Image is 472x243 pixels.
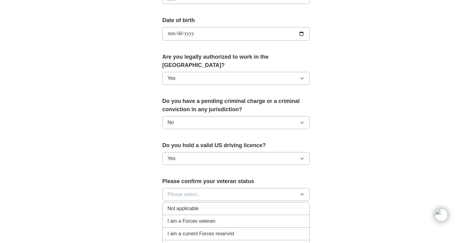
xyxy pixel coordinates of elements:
button: Yes [162,152,310,165]
span: Yes [167,155,175,162]
label: Date of birth [162,16,310,25]
label: Are you legally authorized to work in the [GEOGRAPHIC_DATA]? [162,53,310,69]
button: No [162,116,310,129]
button: Yes [162,72,310,85]
span: I am a current Forces reservist [167,230,234,237]
label: Do you have a pending criminal charge or a criminal conviction in any jurisdiction? [162,97,310,114]
span: I am a Forces veteran [167,218,215,225]
span: Not applicable [167,205,199,212]
label: Do you hold a valid US driving licence? [162,141,310,150]
span: No [167,119,174,126]
button: Please select... [162,188,310,201]
span: Please select... [167,191,201,198]
label: Please confirm your veteran status [162,177,310,186]
span: Yes [167,75,175,82]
